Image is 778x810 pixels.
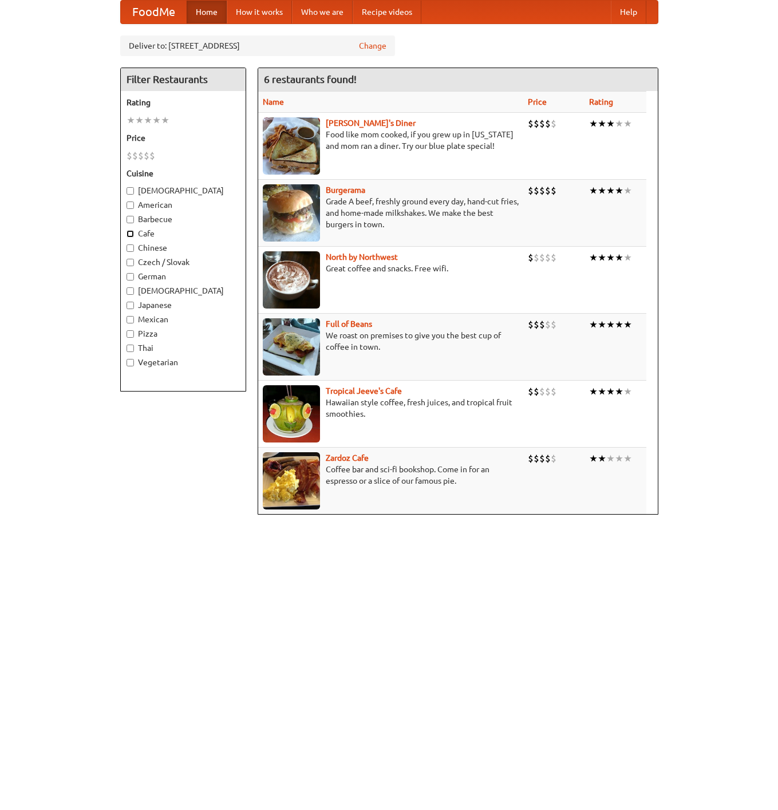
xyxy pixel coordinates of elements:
[589,184,598,197] li: ★
[127,271,240,282] label: German
[326,453,369,463] b: Zardoz Cafe
[551,452,556,465] li: $
[528,117,534,130] li: $
[127,259,134,266] input: Czech / Slovak
[326,319,372,329] a: Full of Beans
[606,117,615,130] li: ★
[615,452,623,465] li: ★
[263,452,320,509] img: zardoz.jpg
[589,117,598,130] li: ★
[127,342,240,354] label: Thai
[127,201,134,209] input: American
[149,149,155,162] li: $
[144,149,149,162] li: $
[606,251,615,264] li: ★
[534,452,539,465] li: $
[127,168,240,179] h5: Cuisine
[127,228,240,239] label: Cafe
[611,1,646,23] a: Help
[545,385,551,398] li: $
[161,114,169,127] li: ★
[326,118,416,128] a: [PERSON_NAME]'s Diner
[263,397,519,420] p: Hawaiian style coffee, fresh juices, and tropical fruit smoothies.
[534,184,539,197] li: $
[263,117,320,175] img: sallys.jpg
[120,35,395,56] div: Deliver to: [STREET_ADDRESS]
[263,129,519,152] p: Food like mom cooked, if you grew up in [US_STATE] and mom ran a diner. Try our blue plate special!
[127,299,240,311] label: Japanese
[292,1,353,23] a: Who we are
[127,114,135,127] li: ★
[545,117,551,130] li: $
[551,184,556,197] li: $
[127,328,240,339] label: Pizza
[132,149,138,162] li: $
[615,318,623,331] li: ★
[127,97,240,108] h5: Rating
[263,184,320,242] img: burgerama.jpg
[127,230,134,238] input: Cafe
[127,345,134,352] input: Thai
[539,184,545,197] li: $
[606,385,615,398] li: ★
[127,302,134,309] input: Japanese
[127,359,134,366] input: Vegetarian
[263,97,284,106] a: Name
[121,68,246,91] h4: Filter Restaurants
[606,184,615,197] li: ★
[623,117,632,130] li: ★
[528,97,547,106] a: Price
[589,452,598,465] li: ★
[353,1,421,23] a: Recipe videos
[127,149,132,162] li: $
[589,318,598,331] li: ★
[606,452,615,465] li: ★
[138,149,144,162] li: $
[127,287,134,295] input: [DEMOGRAPHIC_DATA]
[528,452,534,465] li: $
[326,252,398,262] a: North by Northwest
[551,318,556,331] li: $
[127,216,134,223] input: Barbecue
[127,316,134,323] input: Mexican
[598,184,606,197] li: ★
[127,330,134,338] input: Pizza
[534,117,539,130] li: $
[152,114,161,127] li: ★
[127,199,240,211] label: American
[545,318,551,331] li: $
[127,256,240,268] label: Czech / Slovak
[263,385,320,442] img: jeeves.jpg
[528,318,534,331] li: $
[545,251,551,264] li: $
[534,385,539,398] li: $
[359,40,386,52] a: Change
[589,97,613,106] a: Rating
[551,117,556,130] li: $
[263,318,320,376] img: beans.jpg
[539,318,545,331] li: $
[528,251,534,264] li: $
[127,273,134,280] input: German
[528,184,534,197] li: $
[598,452,606,465] li: ★
[127,244,134,252] input: Chinese
[623,452,632,465] li: ★
[615,117,623,130] li: ★
[551,385,556,398] li: $
[127,132,240,144] h5: Price
[263,464,519,487] p: Coffee bar and sci-fi bookshop. Come in for an espresso or a slice of our famous pie.
[263,196,519,230] p: Grade A beef, freshly ground every day, hand-cut fries, and home-made milkshakes. We make the bes...
[326,386,402,396] a: Tropical Jeeve's Cafe
[623,184,632,197] li: ★
[263,330,519,353] p: We roast on premises to give you the best cup of coffee in town.
[598,251,606,264] li: ★
[615,251,623,264] li: ★
[121,1,187,23] a: FoodMe
[127,242,240,254] label: Chinese
[263,263,519,274] p: Great coffee and snacks. Free wifi.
